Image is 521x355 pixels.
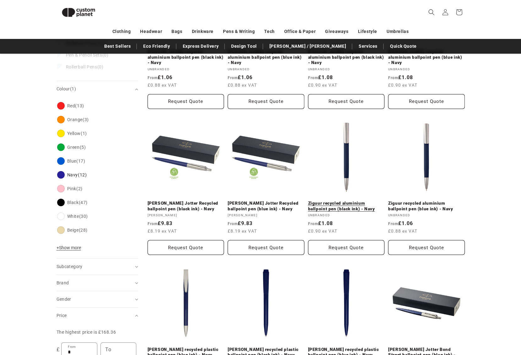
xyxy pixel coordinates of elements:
[387,41,420,52] a: Quick Quote
[171,26,182,37] a: Bags
[266,41,349,52] a: [PERSON_NAME] / [PERSON_NAME]
[355,41,381,52] a: Services
[57,280,69,285] span: Brand
[57,3,100,22] img: Custom Planet
[70,86,76,91] span: (1)
[57,86,76,91] span: Colour
[228,49,304,66] a: [PERSON_NAME] recycled aluminium ballpoint pen (blue ink) - Navy
[192,26,214,37] a: Drinkware
[57,81,138,97] summary: Colour (1 selected)
[325,26,348,37] a: Giveaways
[358,26,377,37] a: Lifestyle
[57,345,60,354] span: £
[57,330,116,335] span: The highest price is £168.36
[264,26,274,37] a: Tech
[388,49,465,66] a: [PERSON_NAME] recycled aluminium ballpoint pen (blue ink) - Navy
[228,201,304,212] a: [PERSON_NAME] Jotter Recycled ballpoint pen (blue ink) - Navy
[148,240,224,255] button: Request Quote
[57,308,138,324] summary: Price
[180,41,222,52] a: Express Delivery
[308,49,385,66] a: [PERSON_NAME] recycled aluminium ballpoint pen (black ink) - Navy
[112,26,131,37] a: Clothing
[228,240,304,255] button: Request Quote
[228,94,304,109] button: Request Quote
[388,240,465,255] button: Request Quote
[57,245,81,250] span: Show more
[388,201,465,212] a: Ziguur recycled aluminium ballpoint pen (blue ink) - Navy
[284,26,316,37] a: Office & Paper
[223,26,255,37] a: Pens & Writing
[57,297,71,302] span: Gender
[57,313,67,318] span: Price
[140,41,173,52] a: Eco Friendly
[57,245,83,254] button: Show more
[57,291,138,307] summary: Gender (0 selected)
[140,26,162,37] a: Headwear
[57,275,138,291] summary: Brand (0 selected)
[57,264,83,269] span: Subcategory
[308,240,385,255] button: Request Quote
[57,245,59,250] span: +
[425,5,438,19] summary: Search
[148,94,224,109] button: Request Quote
[57,259,138,275] summary: Subcategory (0 selected)
[148,49,224,66] a: [PERSON_NAME] recycled aluminium ballpoint pen (black ink) - Navy
[413,287,521,355] iframe: Chat Widget
[388,94,465,109] button: Request Quote
[308,201,385,212] a: Ziguur recycled aluminium ballpoint pen (black ink) - Navy
[228,41,260,52] a: Design Tool
[387,26,409,37] a: Umbrellas
[148,201,224,212] a: [PERSON_NAME] Jotter Recycled ballpoint pen (black ink) - Navy
[308,94,385,109] button: Request Quote
[101,41,134,52] a: Best Sellers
